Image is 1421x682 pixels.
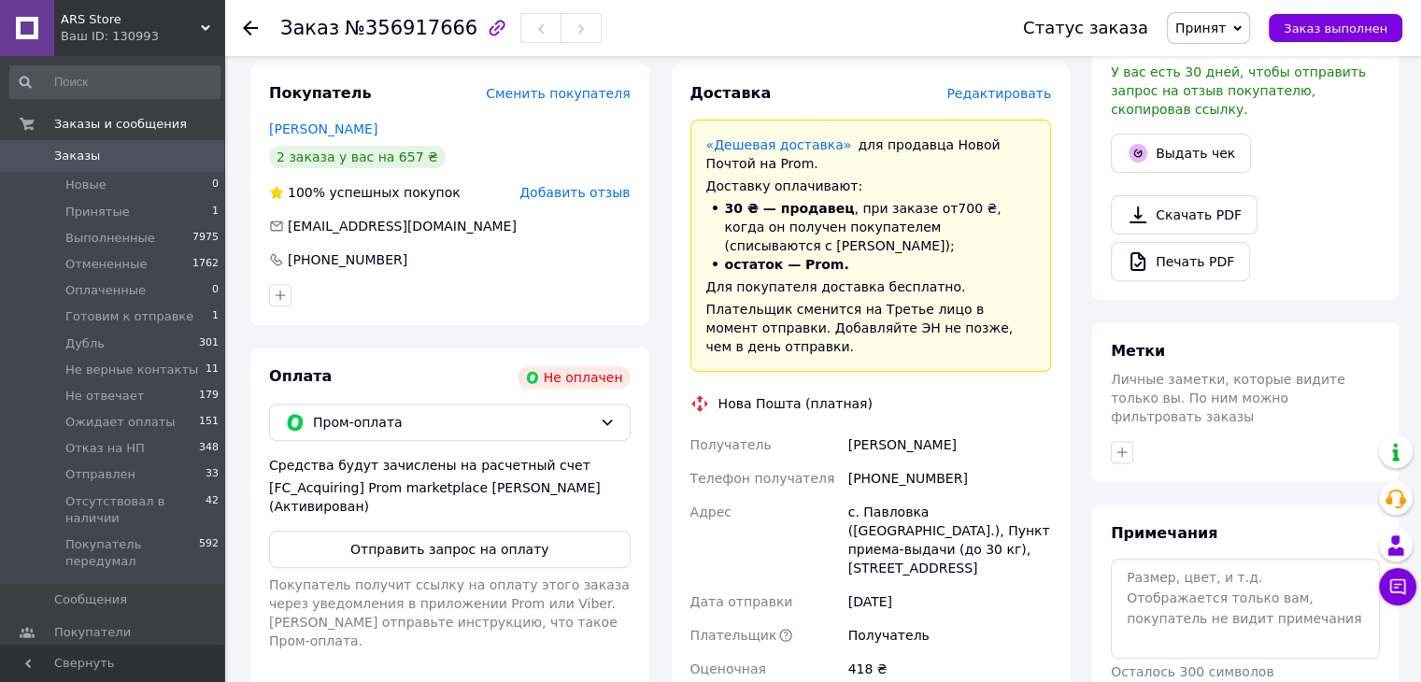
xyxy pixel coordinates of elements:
span: Не отвечает [65,388,144,405]
span: Оплаченные [65,282,146,299]
span: У вас есть 30 дней, чтобы отправить запрос на отзыв покупателю, скопировав ссылку. [1111,64,1366,117]
li: , при заказе от 700 ₴ , когда он получен покупателем (списываются с [PERSON_NAME]); [706,199,1036,255]
span: Метки [1111,342,1165,360]
div: Не оплачен [518,366,631,389]
span: 1 [212,204,219,220]
div: [DATE] [845,585,1055,618]
span: 348 [199,440,219,457]
span: 1762 [192,256,219,273]
span: Ожидает оплаты [65,414,176,431]
div: для продавца Новой Почтой на Prom. [706,135,1036,173]
span: Сменить покупателя [486,86,630,101]
span: Дубль [65,335,105,352]
span: 42 [206,493,219,527]
div: Нова Пошта (платная) [714,394,877,413]
span: Личные заметки, которые видите только вы. По ним можно фильтровать заказы [1111,372,1345,424]
div: Средства будут зачислены на расчетный счет [269,456,631,516]
span: ARS Store [61,11,201,28]
span: Добавить отзыв [519,185,630,200]
span: 151 [199,414,219,431]
span: Заказ [280,17,339,39]
span: 592 [199,536,219,570]
span: Телефон получателя [690,471,835,486]
button: Отправить запрос на оплату [269,531,631,568]
span: Отсутствовал в наличии [65,493,206,527]
a: Печать PDF [1111,242,1250,281]
span: Покупатель получит ссылку на оплату этого заказа через уведомления в приложении Prom или Viber. [... [269,577,630,648]
span: [EMAIL_ADDRESS][DOMAIN_NAME] [288,219,517,234]
span: остаток — Prom. [725,257,849,272]
div: Получатель [845,618,1055,652]
div: Доставку оплачивают: [706,177,1036,195]
div: с. Павловка ([GEOGRAPHIC_DATA].), Пункт приема-выдачи (до 30 кг), [STREET_ADDRESS] [845,495,1055,585]
span: Отмененные [65,256,147,273]
a: [PERSON_NAME] [269,121,377,136]
div: Статус заказа [1023,19,1148,37]
span: Примечания [1111,524,1217,542]
a: «Дешевая доставка» [706,137,852,152]
span: 179 [199,388,219,405]
button: Выдать чек [1111,134,1251,173]
span: Выполненные [65,230,155,247]
span: Отказ на НП [65,440,145,457]
span: 1 [212,308,219,325]
span: 11 [206,362,219,378]
span: Заказы [54,148,100,164]
span: Покупатель передумал [65,536,199,570]
span: Покупатель [269,84,371,102]
span: №356917666 [345,17,477,39]
a: Скачать PDF [1111,195,1258,234]
span: Принятые [65,204,130,220]
span: 30 ₴ — продавец [725,201,855,216]
span: Покупатели [54,624,131,641]
span: Адрес [690,504,732,519]
div: Вернуться назад [243,19,258,37]
div: [PHONE_NUMBER] [286,250,409,269]
span: Заказы и сообщения [54,116,187,133]
span: 100% [288,185,325,200]
span: Принят [1175,21,1226,36]
span: 0 [212,177,219,193]
span: Пром-оплата [313,412,592,433]
span: Осталось 300 символов [1111,664,1273,679]
div: [FC_Acquiring] Prom marketplace [PERSON_NAME] (Активирован) [269,478,631,516]
span: 0 [212,282,219,299]
div: Для покупателя доставка бесплатно. [706,277,1036,296]
div: Плательщик сменится на Третье лицо в момент отправки. Добавляйте ЭН не позже, чем в день отправки. [706,300,1036,356]
span: Не верные контакты [65,362,198,378]
div: [PERSON_NAME] [845,428,1055,462]
button: Заказ выполнен [1269,14,1402,42]
div: 2 заказа у вас на 657 ₴ [269,146,446,168]
div: Ваш ID: 130993 [61,28,224,45]
span: 301 [199,335,219,352]
span: Сообщения [54,591,127,608]
span: 7975 [192,230,219,247]
span: Готовим к отправке [65,308,193,325]
span: Редактировать [946,86,1051,101]
button: Чат с покупателем [1379,568,1416,605]
div: успешных покупок [269,183,461,202]
span: Новые [65,177,107,193]
span: Доставка [690,84,772,102]
span: Получатель [690,437,772,452]
span: Дата отправки [690,594,793,609]
span: Плательщик [690,628,777,643]
div: [PHONE_NUMBER] [845,462,1055,495]
span: 33 [206,466,219,483]
span: Отправлен [65,466,135,483]
span: Оплата [269,367,332,385]
span: Заказ выполнен [1284,21,1387,36]
input: Поиск [9,65,220,99]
